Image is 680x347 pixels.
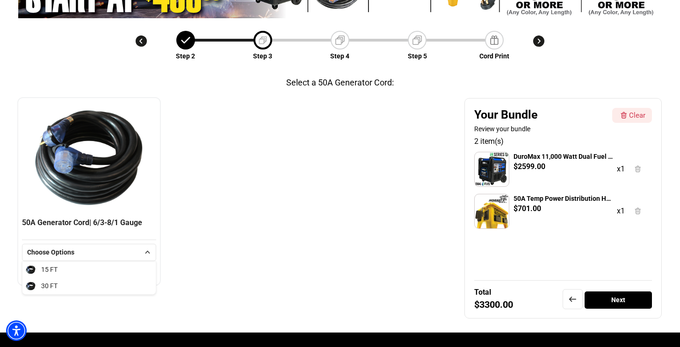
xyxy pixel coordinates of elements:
[41,281,58,291] span: 30 FT
[474,136,652,147] div: 2 item(s)
[176,51,195,61] p: Step 2
[514,203,541,214] div: $701.00
[617,163,625,175] div: x1
[617,205,625,217] div: x1
[89,218,142,227] span: | 6/3-8/1 Gauge
[286,76,394,89] div: Select a 50A Generator Cord:
[514,161,545,172] div: $2599.00
[514,194,613,203] div: 50A Temp Power Distribution Hornet Box
[474,288,491,297] div: Total
[253,51,272,61] p: Step 3
[475,152,509,186] img: DuroMax 11,000 Watt Dual Fuel Inverter
[585,291,652,309] div: Next
[475,194,509,228] img: 50A Temp Power Distribution Hornet Box
[514,152,613,161] div: DuroMax 11,000 Watt Dual Fuel Inverter
[408,51,427,61] p: Step 5
[41,265,58,275] span: 15 FT
[474,124,609,134] div: Review your bundle
[22,218,156,240] div: 50A Generator Cord
[629,110,645,121] div: Clear
[474,300,513,309] div: $3300.00
[6,320,27,341] div: Accessibility Menu
[479,51,509,61] p: Cord Print
[330,51,349,61] p: Step 4
[27,248,139,257] div: Choose Options
[474,108,609,122] div: Your Bundle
